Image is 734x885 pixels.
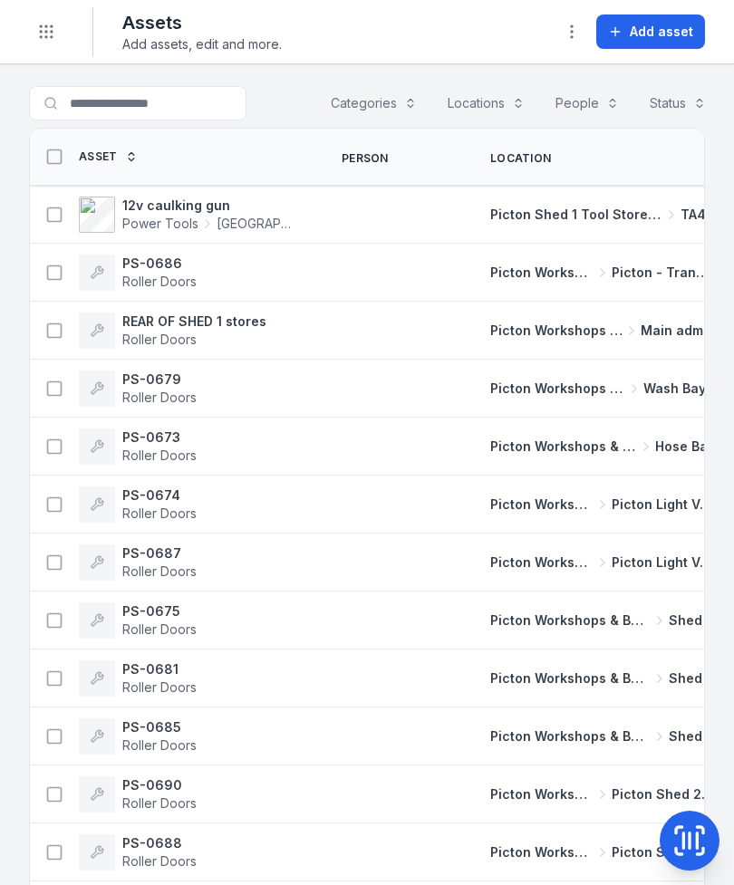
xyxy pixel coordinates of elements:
a: PS-0679Roller Doors [79,370,197,407]
a: Picton Shed 1 Tool Store (Storage)TA44 [490,206,715,224]
span: Add assets, edit and more. [122,35,282,53]
strong: PS-0685 [122,718,197,736]
a: Picton Workshops & BaysMain admin [490,322,715,340]
a: PS-0688Roller Doors [79,834,197,871]
strong: PS-0681 [122,660,197,678]
button: Categories [319,86,429,120]
strong: REAR OF SHED 1 stores [122,313,266,331]
button: Locations [436,86,536,120]
a: Picton Workshops & BaysHose Bay [490,438,715,456]
span: Picton Shed 2 Fabrication Shop [612,785,715,803]
a: Picton Workshops & BaysPicton Light Vehicle Bay [490,495,715,514]
strong: PS-0674 [122,486,197,505]
span: Shed 4 [669,669,715,688]
span: Add asset [630,23,693,41]
a: PS-0690Roller Doors [79,776,197,813]
span: Picton Light Vehicle Bay [612,553,715,572]
a: Picton Workshops & BaysWash Bay 1 [490,380,715,398]
a: Picton Workshops & BaysPicton Shed 2 Fabrication Shop [490,843,715,861]
a: Picton Workshops & BaysPicton Light Vehicle Bay [490,553,715,572]
strong: PS-0690 [122,776,197,794]
button: People [544,86,631,120]
span: Asset [79,149,118,164]
a: Picton Workshops & BaysPicton Shed 2 Fabrication Shop [490,785,715,803]
span: Roller Doors [122,390,197,405]
span: Picton Shed 1 Tool Store (Storage) [490,206,662,224]
span: Picton Workshops & Bays [490,380,625,398]
span: Roller Doors [122,447,197,463]
a: PS-0675Roller Doors [79,602,197,639]
span: Power Tools [122,215,198,233]
a: PS-0673Roller Doors [79,428,197,465]
span: Roller Doors [122,853,197,869]
strong: PS-0687 [122,544,197,563]
span: Picton Workshops & Bays [490,264,594,282]
span: Picton Workshops & Bays [490,669,651,688]
span: Roller Doors [122,679,197,695]
span: Picton - Transmission Bay [612,264,715,282]
a: Picton Workshops & BaysShed 4 [490,727,715,746]
span: Picton Workshops & Bays [490,727,651,746]
button: Add asset [596,14,705,49]
span: Roller Doors [122,737,197,753]
span: Roller Doors [122,563,197,579]
strong: PS-0679 [122,370,197,389]
h2: Assets [122,10,282,35]
strong: PS-0686 [122,255,197,273]
strong: 12v caulking gun [122,197,298,215]
strong: PS-0675 [122,602,197,620]
span: Picton Workshops & Bays [490,495,594,514]
span: Location [490,151,551,166]
span: Roller Doors [122,795,197,811]
button: Status [638,86,718,120]
span: Hose Bay [655,438,715,456]
span: Shed 4 [669,727,715,746]
a: Picton Workshops & BaysShed 4 [490,611,715,630]
a: PS-0681Roller Doors [79,660,197,697]
span: [GEOGRAPHIC_DATA] [217,215,298,233]
a: 12v caulking gunPower Tools[GEOGRAPHIC_DATA] [79,197,298,233]
a: Picton Workshops & BaysShed 4 [490,669,715,688]
span: Roller Doors [122,621,197,637]
span: Picton Workshops & Bays [490,553,594,572]
a: PS-0674Roller Doors [79,486,197,523]
a: Asset [79,149,138,164]
strong: PS-0688 [122,834,197,852]
span: Picton Shed 2 Fabrication Shop [612,843,715,861]
span: Wash Bay 1 [643,380,715,398]
span: Roller Doors [122,332,197,347]
span: Picton Workshops & Bays [490,843,594,861]
span: Picton Workshops & Bays [490,322,623,340]
a: Picton Workshops & BaysPicton - Transmission Bay [490,264,715,282]
a: REAR OF SHED 1 storesRoller Doors [79,313,266,349]
span: Roller Doors [122,505,197,521]
span: Picton Workshops & Bays [490,611,651,630]
span: Person [342,151,389,166]
span: Picton Light Vehicle Bay [612,495,715,514]
a: PS-0687Roller Doors [79,544,197,581]
a: PS-0685Roller Doors [79,718,197,755]
a: PS-0686Roller Doors [79,255,197,291]
strong: PS-0673 [122,428,197,447]
span: Roller Doors [122,274,197,289]
span: TA44 [681,206,715,224]
button: Toggle navigation [29,14,63,49]
span: Main admin [641,322,715,340]
span: Picton Workshops & Bays [490,438,637,456]
span: Shed 4 [669,611,715,630]
span: Picton Workshops & Bays [490,785,594,803]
